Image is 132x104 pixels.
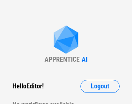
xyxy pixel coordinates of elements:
[91,83,109,90] span: Logout
[45,55,80,63] div: APPRENTICE
[12,80,44,93] div: Hello Editor !
[82,55,87,63] div: AI
[80,80,120,93] button: Logout
[49,25,82,55] img: Apprentice AI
